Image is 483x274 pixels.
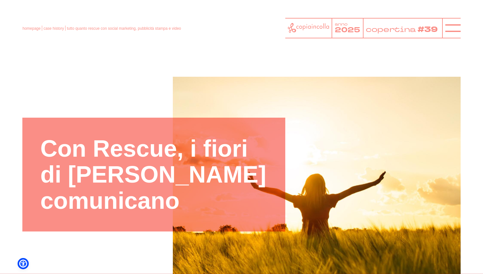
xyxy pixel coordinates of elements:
tspan: copertina [366,24,417,34]
a: Open Accessibility Menu [19,260,27,268]
a: case history [43,26,64,31]
h1: Con Rescue, i fiori di [PERSON_NAME] comunicano [40,136,267,214]
tspan: #39 [418,24,439,35]
span: tutto quanto rescue con social marketing, pubblicità stampa e video [67,26,181,31]
tspan: anno [335,22,348,27]
a: homepage [22,26,41,31]
tspan: 2025 [335,25,360,35]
